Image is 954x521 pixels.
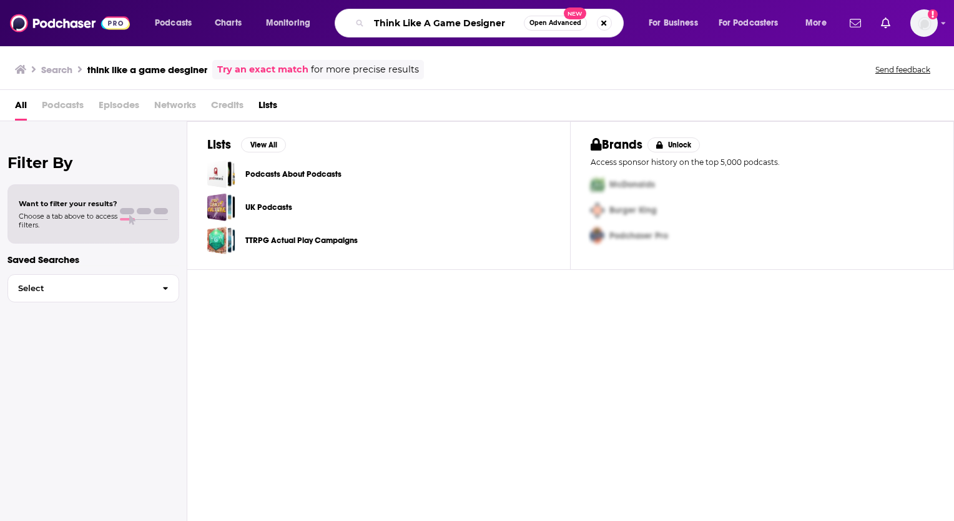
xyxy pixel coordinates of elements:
[876,12,895,34] a: Show notifications dropdown
[910,9,938,37] button: Show profile menu
[155,14,192,32] span: Podcasts
[154,95,196,121] span: Networks
[19,212,117,229] span: Choose a tab above to access filters.
[266,14,310,32] span: Monitoring
[42,95,84,121] span: Podcasts
[711,13,797,33] button: open menu
[591,157,933,167] p: Access sponsor history on the top 5,000 podcasts.
[647,137,701,152] button: Unlock
[207,137,231,152] h2: Lists
[8,284,152,292] span: Select
[215,14,242,32] span: Charts
[369,13,524,33] input: Search podcasts, credits, & more...
[586,197,609,223] img: Second Pro Logo
[245,234,358,247] a: TTRPG Actual Play Campaigns
[649,14,698,32] span: For Business
[245,201,292,214] a: UK Podcasts
[805,14,827,32] span: More
[347,9,636,37] div: Search podcasts, credits, & more...
[258,95,277,121] a: Lists
[87,64,207,76] h3: think like a game desginer
[609,231,668,241] span: Podchaser Pro
[41,64,72,76] h3: Search
[564,7,586,19] span: New
[241,137,286,152] button: View All
[207,137,286,152] a: ListsView All
[872,64,934,75] button: Send feedback
[910,9,938,37] img: User Profile
[311,62,419,77] span: for more precise results
[245,167,342,181] a: Podcasts About Podcasts
[845,12,866,34] a: Show notifications dropdown
[797,13,842,33] button: open menu
[7,274,179,302] button: Select
[211,95,243,121] span: Credits
[529,20,581,26] span: Open Advanced
[640,13,714,33] button: open menu
[10,11,130,35] img: Podchaser - Follow, Share and Rate Podcasts
[524,16,587,31] button: Open AdvancedNew
[910,9,938,37] span: Logged in as ShoutComms
[609,205,657,216] span: Burger King
[719,14,779,32] span: For Podcasters
[99,95,139,121] span: Episodes
[207,226,235,254] a: TTRPG Actual Play Campaigns
[7,254,179,265] p: Saved Searches
[207,160,235,188] a: Podcasts About Podcasts
[15,95,27,121] a: All
[207,193,235,221] a: UK Podcasts
[591,137,642,152] h2: Brands
[217,62,308,77] a: Try an exact match
[586,223,609,249] img: Third Pro Logo
[19,199,117,208] span: Want to filter your results?
[207,13,249,33] a: Charts
[7,154,179,172] h2: Filter By
[609,179,655,190] span: McDonalds
[586,172,609,197] img: First Pro Logo
[146,13,208,33] button: open menu
[928,9,938,19] svg: Add a profile image
[257,13,327,33] button: open menu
